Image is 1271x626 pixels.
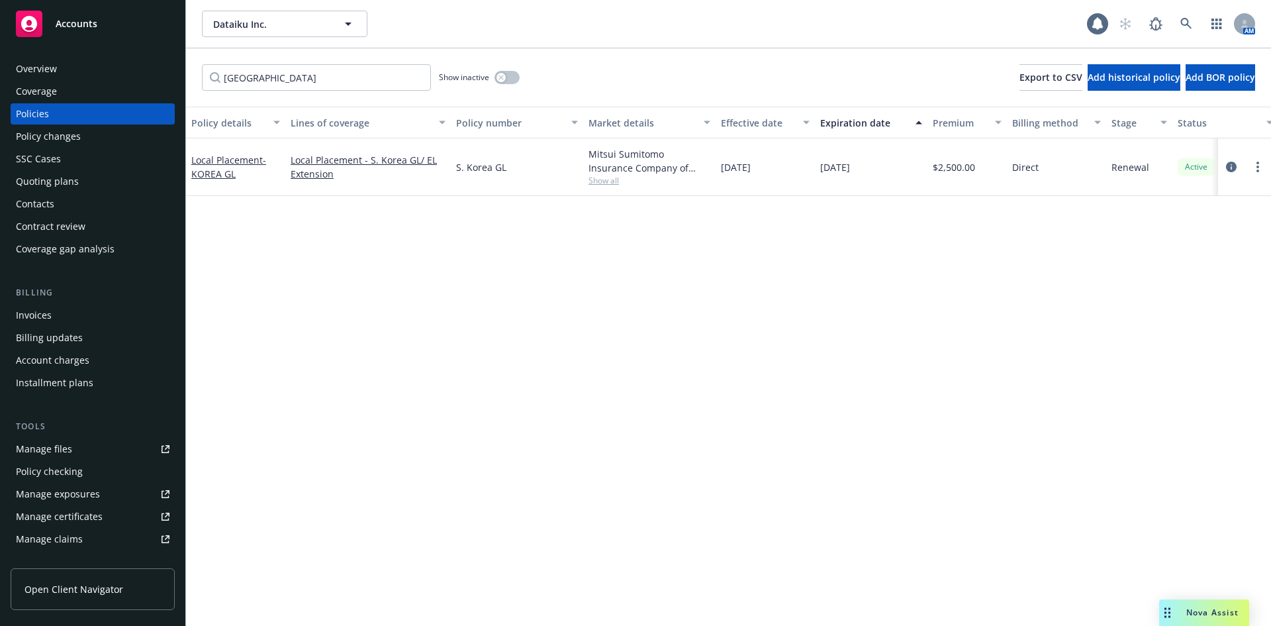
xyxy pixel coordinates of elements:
[1203,11,1230,37] a: Switch app
[11,420,175,433] div: Tools
[1111,116,1153,130] div: Stage
[291,153,446,181] a: Local Placement - S. Korea GL/ EL Extension
[16,193,54,215] div: Contacts
[11,193,175,215] a: Contacts
[16,372,93,393] div: Installment plans
[11,506,175,527] a: Manage certificates
[11,148,175,170] a: SSC Cases
[16,350,89,371] div: Account charges
[16,216,85,237] div: Contract review
[1186,607,1239,618] span: Nova Assist
[291,116,431,130] div: Lines of coverage
[1183,161,1209,173] span: Active
[1007,107,1106,138] button: Billing method
[191,116,265,130] div: Policy details
[186,107,285,138] button: Policy details
[927,107,1007,138] button: Premium
[16,148,61,170] div: SSC Cases
[11,439,175,460] a: Manage files
[716,107,815,138] button: Effective date
[16,461,83,482] div: Policy checking
[16,551,78,572] div: Manage BORs
[11,350,175,371] a: Account charges
[11,5,175,42] a: Accounts
[16,238,115,260] div: Coverage gap analysis
[213,17,328,31] span: Dataiku Inc.
[1159,600,1176,626] div: Drag to move
[11,171,175,192] a: Quoting plans
[1012,160,1039,174] span: Direct
[451,107,583,138] button: Policy number
[439,72,489,83] span: Show inactive
[16,305,52,326] div: Invoices
[11,216,175,237] a: Contract review
[1250,159,1266,175] a: more
[1088,71,1180,83] span: Add historical policy
[285,107,451,138] button: Lines of coverage
[1178,116,1258,130] div: Status
[11,81,175,102] a: Coverage
[11,529,175,550] a: Manage claims
[16,327,83,348] div: Billing updates
[588,147,710,175] div: Mitsui Sumitomo Insurance Company of America, Mitsui Sumitomo Insurance Group, CNA Insurance (Int...
[11,484,175,505] a: Manage exposures
[1186,64,1255,91] button: Add BOR policy
[1019,71,1082,83] span: Export to CSV
[56,19,97,29] span: Accounts
[11,103,175,125] a: Policies
[820,160,850,174] span: [DATE]
[11,126,175,147] a: Policy changes
[933,116,987,130] div: Premium
[202,11,367,37] button: Dataiku Inc.
[16,81,57,102] div: Coverage
[721,160,751,174] span: [DATE]
[1088,64,1180,91] button: Add historical policy
[11,238,175,260] a: Coverage gap analysis
[11,286,175,299] div: Billing
[11,551,175,572] a: Manage BORs
[933,160,975,174] span: $2,500.00
[16,439,72,460] div: Manage files
[456,116,563,130] div: Policy number
[456,160,506,174] span: S. Korea GL
[1159,600,1249,626] button: Nova Assist
[1106,107,1172,138] button: Stage
[1173,11,1200,37] a: Search
[815,107,927,138] button: Expiration date
[16,529,83,550] div: Manage claims
[202,64,431,91] input: Filter by keyword...
[1186,71,1255,83] span: Add BOR policy
[24,582,123,596] span: Open Client Navigator
[1112,11,1139,37] a: Start snowing
[583,107,716,138] button: Market details
[16,506,103,527] div: Manage certificates
[1019,64,1082,91] button: Export to CSV
[11,461,175,482] a: Policy checking
[1143,11,1169,37] a: Report a Bug
[1012,116,1086,130] div: Billing method
[1223,159,1239,175] a: circleInformation
[16,171,79,192] div: Quoting plans
[11,58,175,79] a: Overview
[16,126,81,147] div: Policy changes
[16,58,57,79] div: Overview
[11,327,175,348] a: Billing updates
[16,484,100,505] div: Manage exposures
[11,305,175,326] a: Invoices
[1111,160,1149,174] span: Renewal
[16,103,49,125] div: Policies
[721,116,795,130] div: Effective date
[820,116,908,130] div: Expiration date
[11,372,175,393] a: Installment plans
[588,175,710,186] span: Show all
[191,154,266,180] a: Local Placement
[588,116,696,130] div: Market details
